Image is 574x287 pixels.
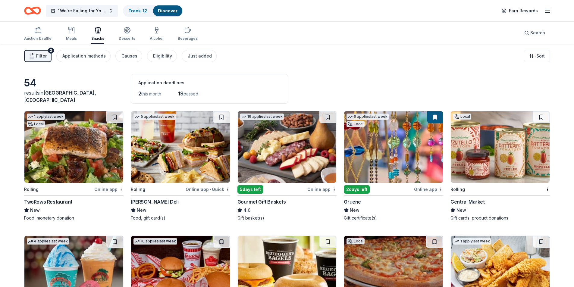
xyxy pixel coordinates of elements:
div: Online app Quick [186,186,230,193]
button: Just added [182,50,217,62]
div: Central Market [450,198,485,205]
a: Image for McAlister's Deli5 applieslast weekRollingOnline app•Quick[PERSON_NAME] DeliNewFood, gif... [131,111,230,221]
button: Auction & raffle [24,24,52,44]
a: Image for Central MarketLocalRollingCentral MarketNewGift cards, product donations [450,111,550,221]
div: 1 apply last week [27,114,65,120]
div: 5 days left [237,185,263,194]
div: Application methods [62,52,106,60]
button: Sort [524,50,550,62]
span: passed [183,91,198,96]
button: Search [519,27,550,39]
div: 10 applies last week [133,238,177,245]
img: Image for McAlister's Deli [131,111,230,183]
div: Food, gift card(s) [131,215,230,221]
div: results [24,89,124,104]
span: Search [530,29,545,36]
img: Image for Gourmet Gift Baskets [238,111,337,183]
div: Eligibility [153,52,172,60]
div: Gift certificate(s) [344,215,443,221]
div: Online app [94,186,124,193]
button: Track· 12Discover [123,5,183,17]
div: Meals [66,36,77,41]
div: 5 applies last week [133,114,176,120]
div: Local [27,121,45,127]
span: New [350,207,359,214]
div: 4 applies last week [27,238,69,245]
span: New [456,207,466,214]
div: 54 [24,77,124,89]
div: Gruene [344,198,361,205]
span: New [137,207,146,214]
span: [GEOGRAPHIC_DATA], [GEOGRAPHIC_DATA] [24,90,96,103]
div: 2 [48,48,54,54]
div: 1 apply last week [453,238,491,245]
div: Beverages [178,36,198,41]
div: Alcohol [150,36,163,41]
button: Snacks [91,24,104,44]
button: Beverages [178,24,198,44]
div: TwoRows Restaurant [24,198,72,205]
div: Gift basket(s) [237,215,337,221]
img: Image for Central Market [451,111,550,183]
span: Filter [36,52,47,60]
div: Desserts [119,36,135,41]
div: Gift cards, product donations [450,215,550,221]
div: Auction & raffle [24,36,52,41]
div: 16 applies last week [240,114,284,120]
div: Rolling [24,186,39,193]
button: Meals [66,24,77,44]
a: Image for TwoRows Restaurant1 applylast weekLocalRollingOnline appTwoRows RestaurantNewFood, mone... [24,111,124,221]
span: • [210,187,211,192]
img: Image for TwoRows Restaurant [24,111,123,183]
div: Local [347,238,365,244]
a: Earn Rewards [498,5,541,16]
div: Online app [414,186,443,193]
button: "We're Falling for You" Nacho Apple Bar [46,5,118,17]
span: in [24,90,96,103]
img: Image for Gruene [344,111,443,183]
div: Application deadlines [138,79,281,86]
button: Eligibility [147,50,177,62]
a: Track· 12 [128,8,147,13]
div: Food, monetary donation [24,215,124,221]
a: Image for Gruene6 applieslast weekLocal2days leftOnline appGrueneNewGift certificate(s) [344,111,443,221]
div: Online app [307,186,337,193]
div: 2 days left [344,185,370,194]
button: Alcohol [150,24,163,44]
span: "We're Falling for You" Nacho Apple Bar [58,7,106,14]
div: Local [453,114,471,120]
div: Just added [188,52,212,60]
span: 2 [138,90,141,97]
button: Application methods [56,50,111,62]
span: 4.6 [243,207,250,214]
div: Causes [121,52,137,60]
button: Desserts [119,24,135,44]
div: Rolling [450,186,465,193]
span: New [30,207,40,214]
span: 19 [178,90,183,97]
a: Discover [158,8,177,13]
div: [PERSON_NAME] Deli [131,198,179,205]
span: Sort [536,52,545,60]
button: Filter2 [24,50,52,62]
div: Rolling [131,186,145,193]
a: Home [24,4,41,18]
a: Image for Gourmet Gift Baskets16 applieslast week5days leftOnline appGourmet Gift Baskets4.6Gift ... [237,111,337,221]
div: Local [347,121,365,127]
div: 6 applies last week [347,114,389,120]
button: Causes [115,50,142,62]
div: Gourmet Gift Baskets [237,198,286,205]
div: Snacks [91,36,104,41]
span: this month [141,91,161,96]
